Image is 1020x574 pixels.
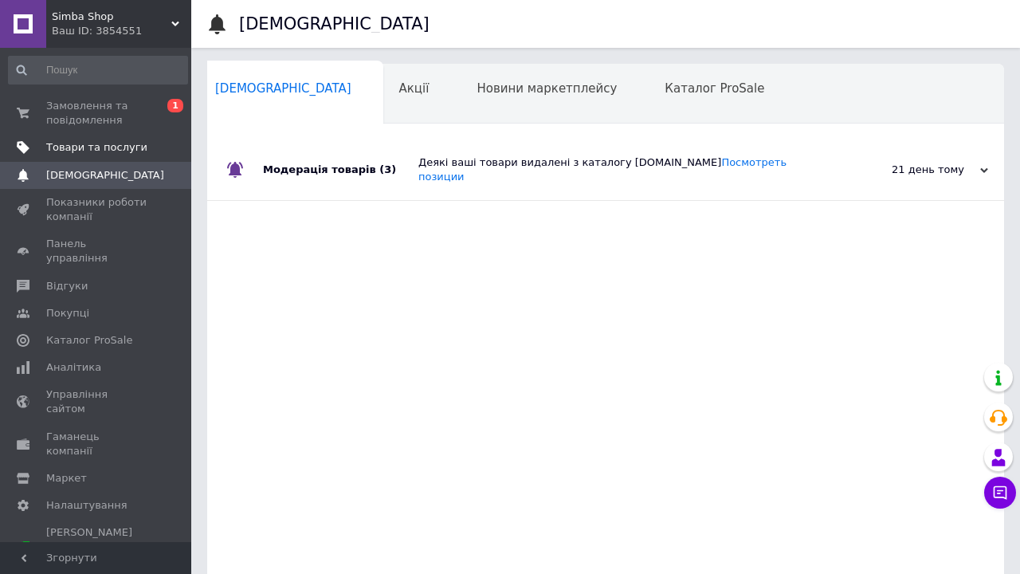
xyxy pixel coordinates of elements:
[46,279,88,293] span: Відгуки
[215,81,351,96] span: [DEMOGRAPHIC_DATA]
[46,387,147,416] span: Управління сайтом
[167,99,183,112] span: 1
[46,525,147,569] span: [PERSON_NAME] та рахунки
[46,99,147,128] span: Замовлення та повідомлення
[46,430,147,458] span: Гаманець компанії
[829,163,988,177] div: 21 день тому
[46,168,164,183] span: [DEMOGRAPHIC_DATA]
[46,333,132,348] span: Каталог ProSale
[665,81,764,96] span: Каталог ProSale
[46,360,101,375] span: Аналітика
[46,498,127,513] span: Налаштування
[379,163,396,175] span: (3)
[52,10,171,24] span: Simba Shop
[46,237,147,265] span: Панель управління
[8,56,188,85] input: Пошук
[46,140,147,155] span: Товари та послуги
[239,14,430,33] h1: [DEMOGRAPHIC_DATA]
[418,155,829,184] div: Деякі ваші товари видалені з каталогу [DOMAIN_NAME]
[477,81,617,96] span: Новини маркетплейсу
[52,24,191,38] div: Ваш ID: 3854551
[263,140,418,200] div: Модерація товарів
[984,477,1016,509] button: Чат з покупцем
[46,471,87,486] span: Маркет
[399,81,430,96] span: Акції
[46,195,147,224] span: Показники роботи компанії
[46,306,89,320] span: Покупці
